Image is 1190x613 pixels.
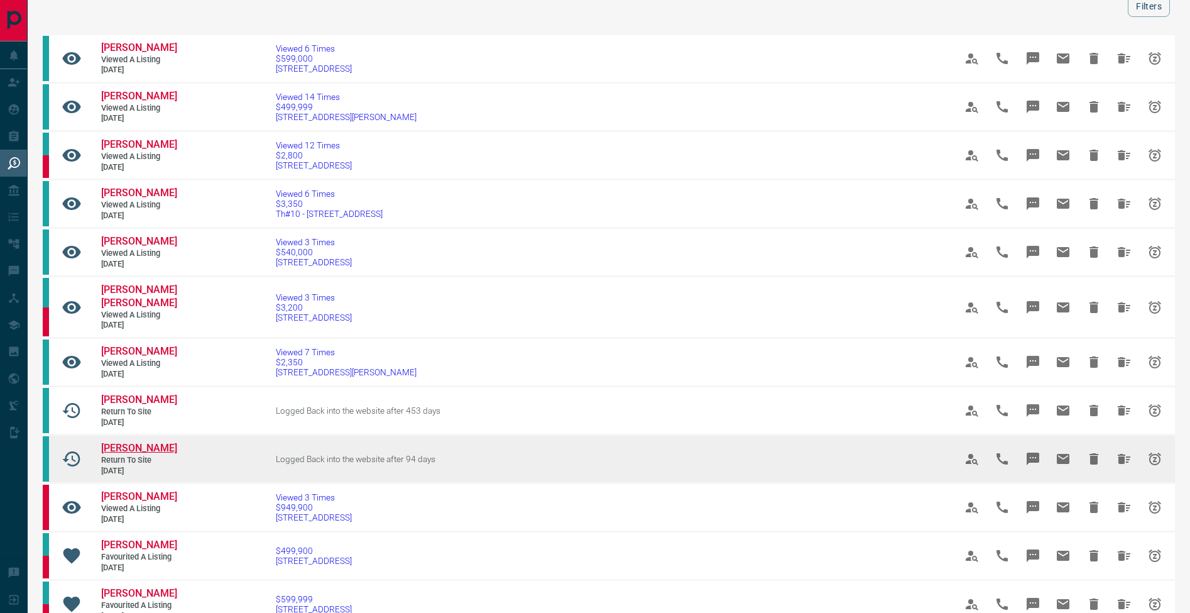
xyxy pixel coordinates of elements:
[1140,140,1170,170] span: Snooze
[43,388,49,433] div: condos.ca
[957,541,987,571] span: View Profile
[101,358,177,369] span: Viewed a Listing
[1018,92,1048,122] span: Message
[1079,444,1109,474] span: Hide
[1109,189,1139,219] span: Hide All from Katherine Batista
[276,189,383,199] span: Viewed 6 Times
[276,347,417,377] a: Viewed 7 Times$2,350[STREET_ADDRESS][PERSON_NAME]
[276,492,352,522] a: Viewed 3 Times$949,900[STREET_ADDRESS]
[101,417,177,428] span: [DATE]
[101,113,177,124] span: [DATE]
[101,407,177,417] span: Return to Site
[101,394,177,407] a: [PERSON_NAME]
[1048,92,1078,122] span: Email
[43,84,49,130] div: condos.ca
[1079,140,1109,170] span: Hide
[101,41,177,53] span: [PERSON_NAME]
[1079,43,1109,74] span: Hide
[276,546,352,566] a: $499,900[STREET_ADDRESS]
[101,442,177,455] a: [PERSON_NAME]
[957,43,987,74] span: View Profile
[957,140,987,170] span: View Profile
[101,587,177,599] span: [PERSON_NAME]
[1018,292,1048,323] span: Message
[101,162,177,173] span: [DATE]
[1140,395,1170,426] span: Snooze
[276,357,417,367] span: $2,350
[43,307,49,336] div: property.ca
[43,155,49,178] div: property.ca
[276,209,383,219] span: Th#10 - [STREET_ADDRESS]
[101,504,177,514] span: Viewed a Listing
[1109,140,1139,170] span: Hide All from Renee Labadie
[101,345,177,358] a: [PERSON_NAME]
[1048,541,1078,571] span: Email
[101,200,177,211] span: Viewed a Listing
[1048,140,1078,170] span: Email
[276,502,352,512] span: $949,900
[1018,444,1048,474] span: Message
[276,347,417,357] span: Viewed 7 Times
[1109,347,1139,377] span: Hide All from Abhishek Dass
[101,466,177,477] span: [DATE]
[1018,237,1048,267] span: Message
[987,189,1017,219] span: Call
[276,302,352,312] span: $3,200
[1048,189,1078,219] span: Email
[1018,43,1048,74] span: Message
[101,235,177,248] a: [PERSON_NAME]
[987,492,1017,522] span: Call
[101,600,177,611] span: Favourited a Listing
[987,347,1017,377] span: Call
[101,103,177,114] span: Viewed a Listing
[987,237,1017,267] span: Call
[276,257,352,267] span: [STREET_ADDRESS]
[101,369,177,380] span: [DATE]
[101,138,177,150] span: [PERSON_NAME]
[276,53,352,64] span: $599,000
[987,541,1017,571] span: Call
[1109,541,1139,571] span: Hide All from Purav Desai
[101,235,177,247] span: [PERSON_NAME]
[276,237,352,267] a: Viewed 3 Times$540,000[STREET_ADDRESS]
[1048,347,1078,377] span: Email
[1018,492,1048,522] span: Message
[43,133,49,155] div: condos.ca
[957,237,987,267] span: View Profile
[101,320,177,331] span: [DATE]
[276,546,352,556] span: $499,900
[957,492,987,522] span: View Profile
[276,556,352,566] span: [STREET_ADDRESS]
[101,552,177,563] span: Favourited a Listing
[1140,347,1170,377] span: Snooze
[1079,292,1109,323] span: Hide
[1079,347,1109,377] span: Hide
[43,340,49,385] div: condos.ca
[101,187,177,200] a: [PERSON_NAME]
[276,594,352,604] span: $599,999
[1140,492,1170,522] span: Snooze
[101,259,177,270] span: [DATE]
[1018,347,1048,377] span: Message
[101,41,177,55] a: [PERSON_NAME]
[101,539,177,552] a: [PERSON_NAME]
[101,248,177,259] span: Viewed a Listing
[1079,237,1109,267] span: Hide
[1018,395,1048,426] span: Message
[276,292,352,323] a: Viewed 3 Times$3,200[STREET_ADDRESS]
[43,436,49,482] div: condos.ca
[1079,541,1109,571] span: Hide
[101,490,177,504] a: [PERSON_NAME]
[1048,292,1078,323] span: Email
[1109,492,1139,522] span: Hide All from Kelly Astill
[1018,140,1048,170] span: Message
[101,211,177,221] span: [DATE]
[1079,492,1109,522] span: Hide
[1018,541,1048,571] span: Message
[276,189,383,219] a: Viewed 6 Times$3,350Th#10 - [STREET_ADDRESS]
[101,284,177,309] span: [PERSON_NAME] [PERSON_NAME]
[1018,189,1048,219] span: Message
[1109,92,1139,122] span: Hide All from Nishad Gaikwad
[101,187,177,199] span: [PERSON_NAME]
[101,310,177,321] span: Viewed a Listing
